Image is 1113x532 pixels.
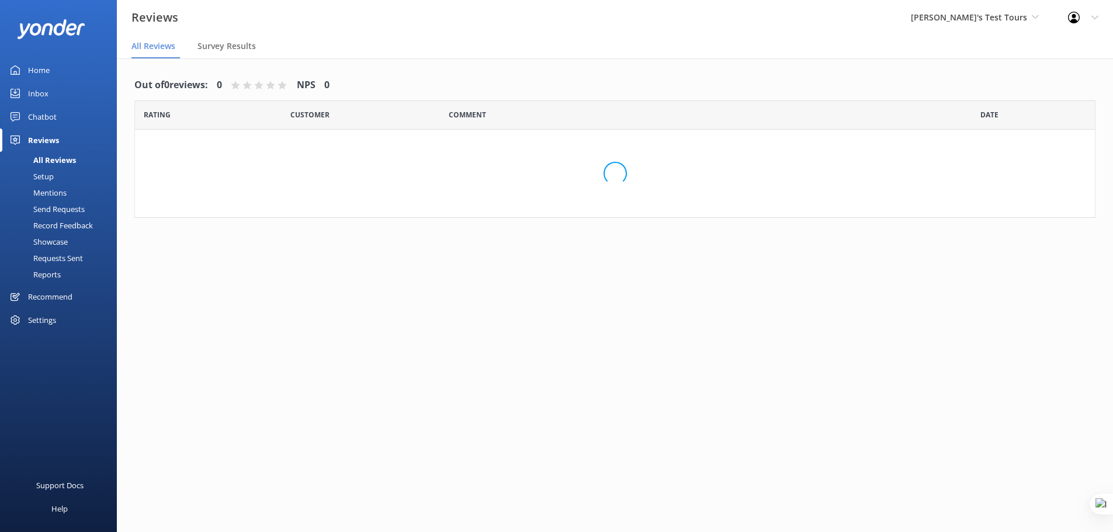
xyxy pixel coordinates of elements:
div: Reports [7,266,61,283]
h3: Reviews [131,8,178,27]
span: [PERSON_NAME]'s Test Tours [911,12,1027,23]
div: Home [28,58,50,82]
div: Showcase [7,234,68,250]
a: Setup [7,168,117,185]
a: Requests Sent [7,250,117,266]
a: Mentions [7,185,117,201]
a: Record Feedback [7,217,117,234]
a: Send Requests [7,201,117,217]
div: Help [51,497,68,520]
img: yonder-white-logo.png [18,19,85,39]
div: Record Feedback [7,217,93,234]
div: Settings [28,308,56,332]
a: Showcase [7,234,117,250]
h4: 0 [324,78,330,93]
div: Setup [7,168,54,185]
div: Chatbot [28,105,57,128]
div: Support Docs [36,474,84,497]
div: Inbox [28,82,48,105]
div: Send Requests [7,201,85,217]
div: Recommend [28,285,72,308]
div: Requests Sent [7,250,83,266]
span: All Reviews [131,40,175,52]
span: Survey Results [197,40,256,52]
span: Date [144,109,171,120]
a: All Reviews [7,152,117,168]
span: Date [290,109,330,120]
a: Reports [7,266,117,283]
span: Date [980,109,998,120]
div: All Reviews [7,152,76,168]
div: Reviews [28,128,59,152]
h4: 0 [217,78,222,93]
span: Question [449,109,486,120]
div: Mentions [7,185,67,201]
h4: Out of 0 reviews: [134,78,208,93]
h4: NPS [297,78,315,93]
